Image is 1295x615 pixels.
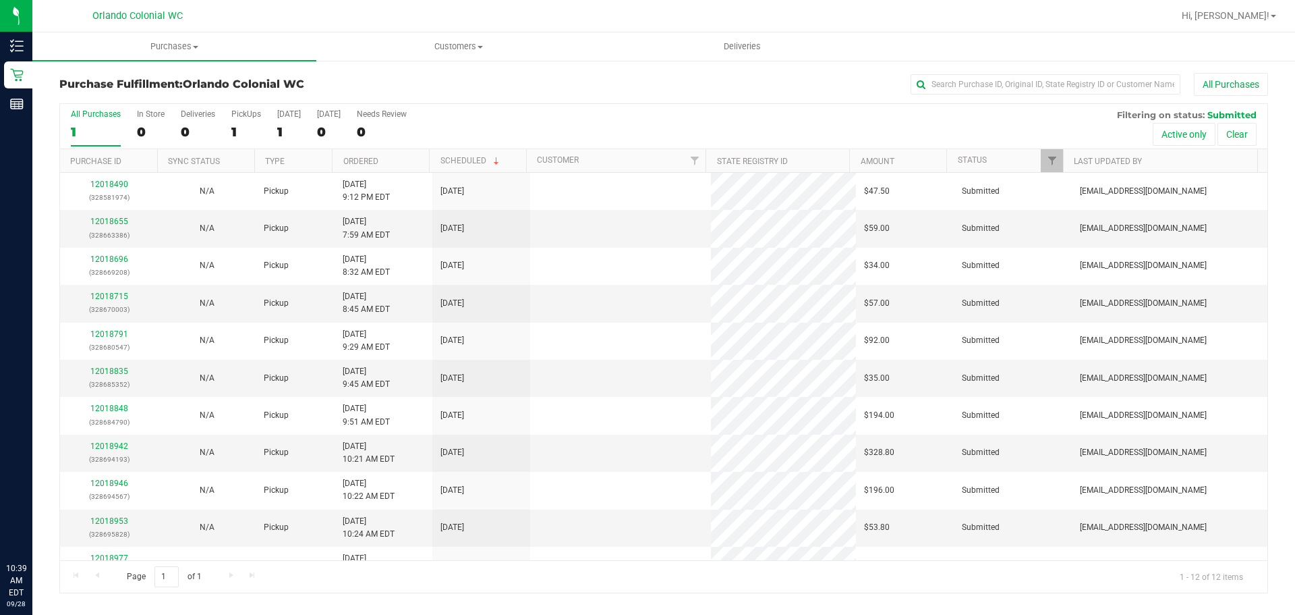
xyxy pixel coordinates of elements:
[90,554,128,563] a: 12018977
[68,453,150,466] p: (328694193)
[958,155,987,165] a: Status
[864,372,890,385] span: $35.00
[70,157,121,166] a: Purchase ID
[115,566,212,587] span: Page of 1
[864,297,890,310] span: $57.00
[864,484,894,497] span: $196.00
[264,446,289,459] span: Pickup
[181,124,215,140] div: 0
[6,599,26,609] p: 09/28
[1080,259,1207,272] span: [EMAIL_ADDRESS][DOMAIN_NAME]
[200,186,214,196] span: Not Applicable
[71,109,121,119] div: All Purchases
[962,259,1000,272] span: Submitted
[440,446,464,459] span: [DATE]
[200,297,214,310] button: N/A
[264,185,289,198] span: Pickup
[1074,157,1142,166] a: Last Updated By
[440,297,464,310] span: [DATE]
[90,255,128,264] a: 12018696
[200,410,214,420] span: Not Applicable
[200,259,214,272] button: N/A
[264,297,289,310] span: Pickup
[962,559,1000,572] span: Submitted
[317,124,341,140] div: 0
[264,484,289,497] span: Pickup
[317,109,341,119] div: [DATE]
[343,552,395,578] span: [DATE] 10:35 AM EDT
[68,341,150,354] p: (328680547)
[200,521,214,534] button: N/A
[1182,10,1269,21] span: Hi, [PERSON_NAME]!
[264,521,289,534] span: Pickup
[343,440,395,466] span: [DATE] 10:21 AM EDT
[962,521,1000,534] span: Submitted
[440,156,502,165] a: Scheduled
[200,261,214,270] span: Not Applicable
[343,402,390,428] span: [DATE] 9:51 AM EDT
[68,191,150,204] p: (328581974)
[683,149,706,172] a: Filter
[231,124,261,140] div: 1
[200,222,214,235] button: N/A
[1041,149,1063,172] a: Filter
[200,559,214,572] button: N/A
[183,78,304,90] span: Orlando Colonial WC
[1080,521,1207,534] span: [EMAIL_ADDRESS][DOMAIN_NAME]
[962,185,1000,198] span: Submitted
[90,516,128,526] a: 12018953
[440,185,464,198] span: [DATE]
[343,365,390,391] span: [DATE] 9:45 AM EDT
[316,32,600,61] a: Customers
[200,485,214,495] span: Not Applicable
[864,446,894,459] span: $328.80
[200,446,214,459] button: N/A
[10,68,24,82] inline-svg: Retail
[231,109,261,119] div: PickUps
[90,404,128,413] a: 12018848
[962,334,1000,347] span: Submitted
[962,297,1000,310] span: Submitted
[137,124,165,140] div: 0
[962,409,1000,422] span: Submitted
[200,334,214,347] button: N/A
[706,41,779,53] span: Deliveries
[440,372,464,385] span: [DATE]
[343,328,390,354] span: [DATE] 9:29 AM EDT
[861,157,894,166] a: Amount
[264,334,289,347] span: Pickup
[600,32,884,61] a: Deliveries
[92,10,183,22] span: Orlando Colonial WC
[13,507,54,547] iframe: Resource center
[264,559,289,572] span: Pickup
[90,442,128,451] a: 12018942
[537,155,579,165] a: Customer
[68,490,150,503] p: (328694567)
[962,372,1000,385] span: Submitted
[90,180,128,189] a: 12018490
[440,222,464,235] span: [DATE]
[962,484,1000,497] span: Submitted
[32,41,316,53] span: Purchases
[90,479,128,488] a: 12018946
[200,409,214,422] button: N/A
[40,505,56,521] iframe: Resource center unread badge
[90,217,128,226] a: 12018655
[962,446,1000,459] span: Submitted
[440,484,464,497] span: [DATE]
[68,528,150,541] p: (328695828)
[264,409,289,422] span: Pickup
[200,185,214,198] button: N/A
[717,157,788,166] a: State Registry ID
[343,157,378,166] a: Ordered
[200,373,214,383] span: Not Applicable
[962,222,1000,235] span: Submitted
[1117,109,1205,120] span: Filtering on status:
[10,97,24,111] inline-svg: Reports
[6,562,26,599] p: 10:39 AM EDT
[343,515,395,541] span: [DATE] 10:24 AM EDT
[440,409,464,422] span: [DATE]
[343,477,395,503] span: [DATE] 10:22 AM EDT
[68,229,150,242] p: (328663386)
[68,378,150,391] p: (328685352)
